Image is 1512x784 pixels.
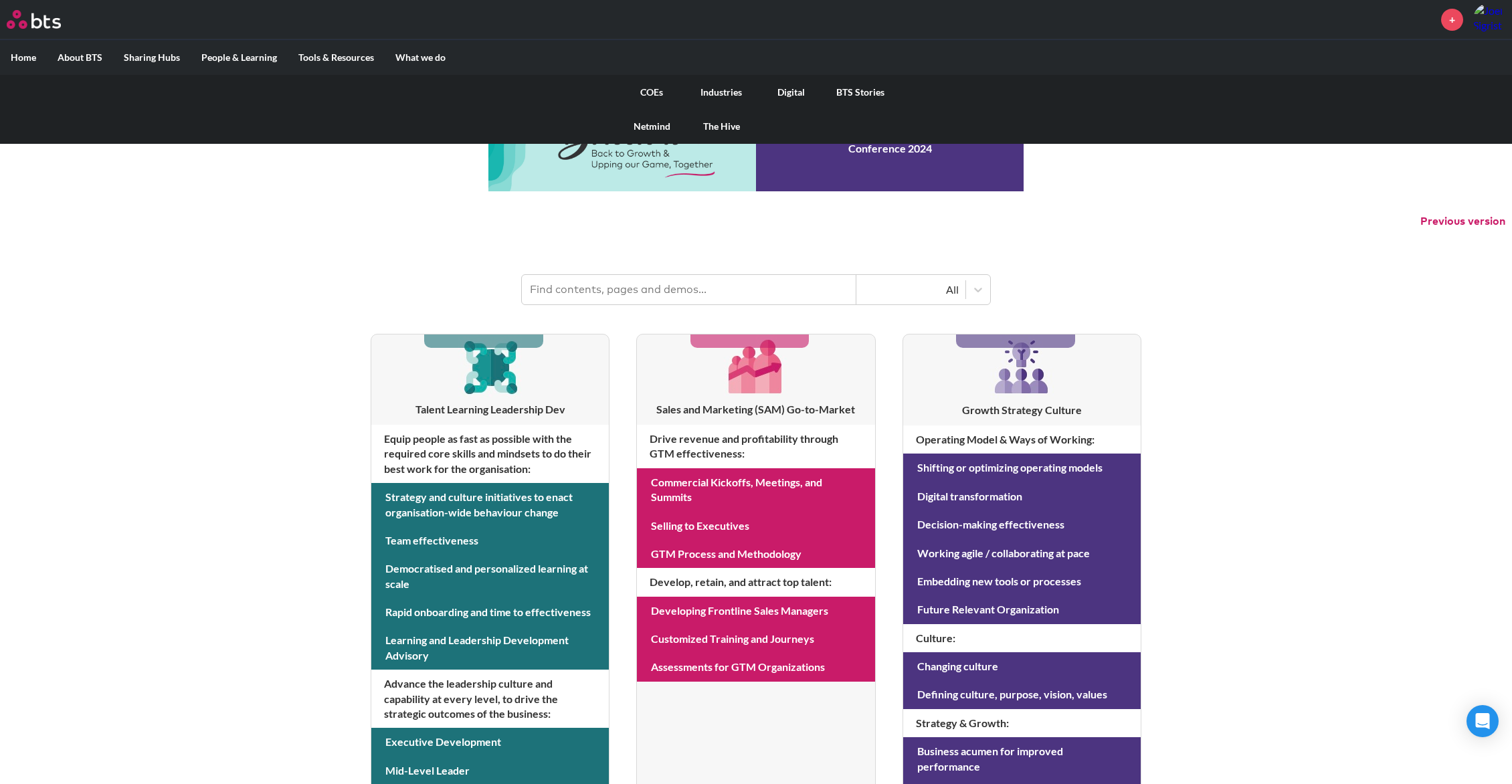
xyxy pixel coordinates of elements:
h4: Operating Model & Ways of Working : [903,425,1141,454]
h3: Sales and Marketing (SAM) Go-to-Market [637,402,874,417]
h4: Develop, retain, and attract top talent : [637,568,874,596]
label: About BTS [47,40,113,75]
h4: Advance the leadership culture and capability at every level, to drive the strategic outcomes of ... [371,670,609,728]
img: Joel Sigrist [1473,3,1505,35]
img: BTS Logo [7,10,61,29]
label: People & Learning [191,40,288,75]
input: Find contents, pages and demos... [522,275,856,304]
a: + [1441,9,1463,31]
label: What we do [385,40,456,75]
button: Previous version [1420,214,1505,229]
h4: Equip people as fast as possible with the required core skills and mindsets to do their best work... [371,425,609,483]
a: Go home [7,10,86,29]
img: [object Object] [724,334,787,398]
div: All [863,282,959,297]
h4: Culture : [903,624,1141,652]
label: Sharing Hubs [113,40,191,75]
img: [object Object] [458,334,522,398]
h3: Growth Strategy Culture [903,403,1141,417]
h3: Talent Learning Leadership Dev [371,402,609,417]
a: Profile [1473,3,1505,35]
label: Tools & Resources [288,40,385,75]
h4: Strategy & Growth : [903,709,1141,737]
div: Open Intercom Messenger [1467,705,1499,737]
h4: Drive revenue and profitability through GTM effectiveness : [637,425,874,468]
img: [object Object] [989,334,1054,399]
